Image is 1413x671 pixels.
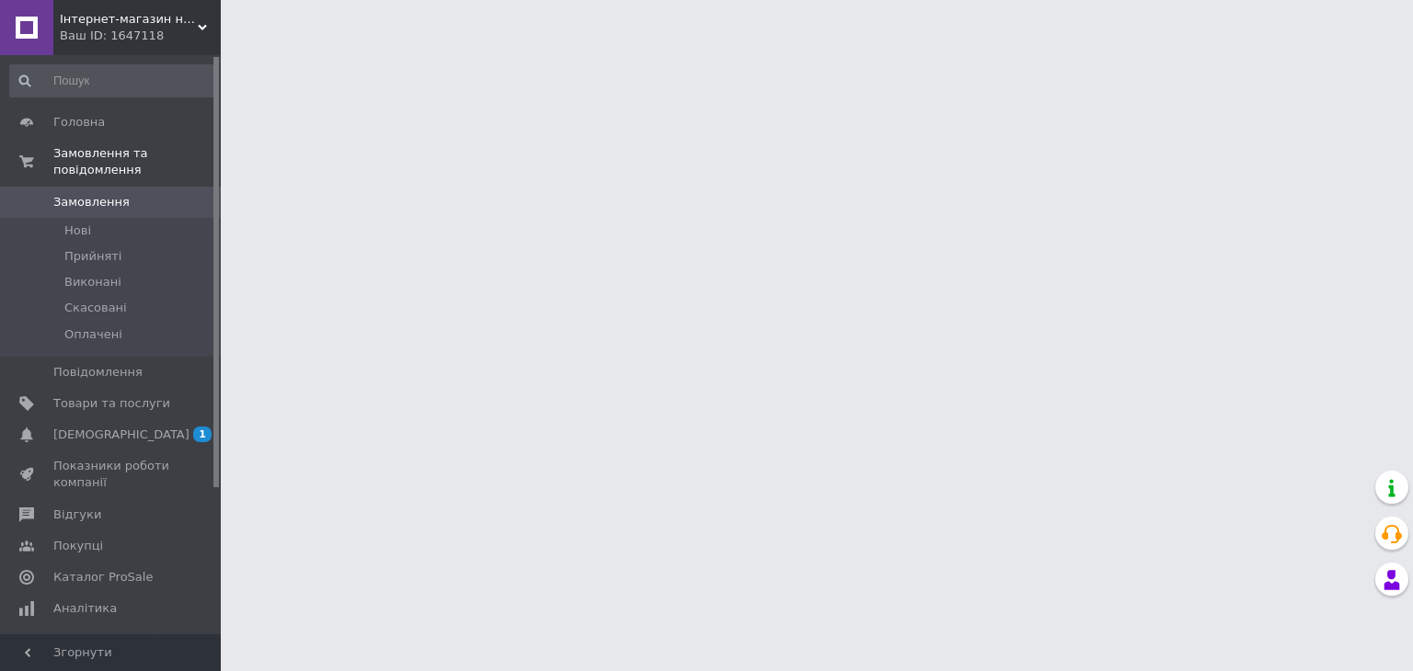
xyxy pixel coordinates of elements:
span: Інструменти веб-майстра та SEO [53,631,170,665]
span: Аналітика [53,600,117,617]
span: Головна [53,114,105,131]
span: Інтернет-магазин настінних годинників і картин Таймер-Ок [60,11,198,28]
span: Прийняті [64,248,121,265]
span: Замовлення та повідомлення [53,145,221,178]
div: Ваш ID: 1647118 [60,28,221,44]
input: Пошук [9,64,217,97]
span: Нові [64,222,91,239]
span: Показники роботи компанії [53,458,170,491]
span: Повідомлення [53,364,143,381]
span: Виконані [64,274,121,290]
span: Каталог ProSale [53,569,153,586]
span: [DEMOGRAPHIC_DATA] [53,426,190,443]
span: Замовлення [53,194,130,210]
span: 1 [193,426,212,442]
span: Товари та послуги [53,395,170,412]
span: Скасовані [64,300,127,316]
span: Відгуки [53,506,101,523]
span: Покупці [53,538,103,554]
span: Оплачені [64,326,122,343]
